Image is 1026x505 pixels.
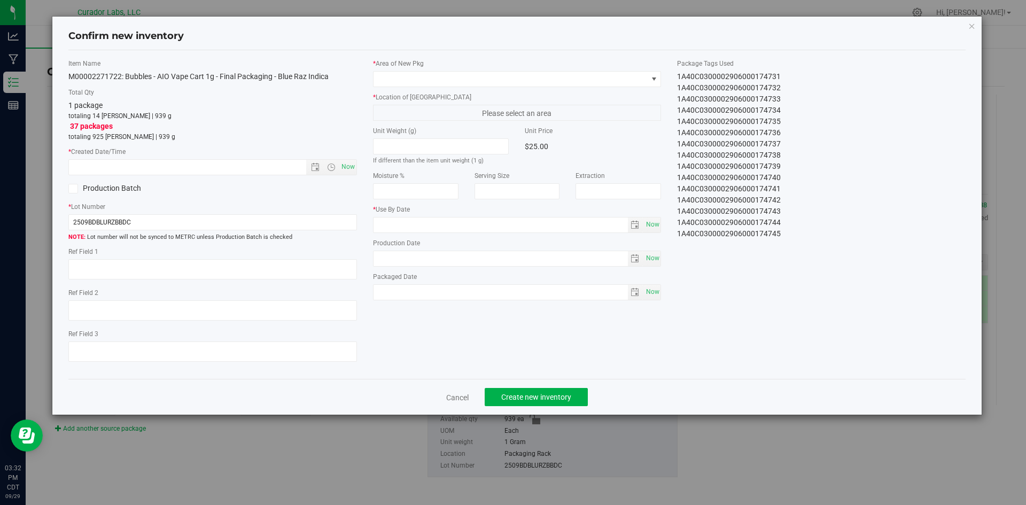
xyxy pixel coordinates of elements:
[68,183,205,194] label: Production Batch
[339,159,357,175] span: Set Current date
[677,71,966,82] div: 1A40C0300002906000174731
[643,251,660,266] span: select
[68,247,357,257] label: Ref Field 1
[677,138,966,150] div: 1A40C0300002906000174737
[628,217,643,232] span: select
[68,71,357,82] div: M00002271722: Bubbles - AIO Vape Cart 1g - Final Packaging - Blue Raz Indica
[677,150,966,161] div: 1A40C0300002906000174738
[373,59,662,68] label: Area of New Pkg
[68,147,357,157] label: Created Date/Time
[628,285,643,300] span: select
[677,94,966,105] div: 1A40C0300002906000174733
[68,59,357,68] label: Item Name
[677,127,966,138] div: 1A40C0300002906000174736
[576,171,661,181] label: Extraction
[677,105,966,116] div: 1A40C0300002906000174734
[68,111,357,121] p: totaling 14 [PERSON_NAME] | 939 g
[677,116,966,127] div: 1A40C0300002906000174735
[501,393,571,401] span: Create new inventory
[11,419,43,452] iframe: Resource center
[628,251,643,266] span: select
[677,59,966,68] label: Package Tags Used
[485,388,588,406] button: Create new inventory
[643,217,662,232] span: Set Current date
[677,183,966,195] div: 1A40C0300002906000174741
[322,163,340,172] span: Open the time view
[525,138,661,154] div: $25.00
[677,195,966,206] div: 1A40C0300002906000174742
[68,329,357,339] label: Ref Field 3
[68,88,357,97] label: Total Qty
[643,251,662,266] span: Set Current date
[643,284,662,300] span: Set Current date
[68,233,357,242] span: Lot number will not be synced to METRC unless Production Batch is checked
[643,217,660,232] span: select
[373,171,458,181] label: Moisture %
[373,238,662,248] label: Production Date
[525,126,661,136] label: Unit Price
[373,105,662,121] span: Please select an area
[306,163,324,172] span: Open the date view
[373,205,662,214] label: Use By Date
[373,272,662,282] label: Packaged Date
[68,132,357,142] p: totaling 925 [PERSON_NAME] | 939 g
[677,172,966,183] div: 1A40C0300002906000174740
[677,228,966,239] div: 1A40C0300002906000174745
[677,82,966,94] div: 1A40C0300002906000174732
[70,122,113,130] span: 37 packages
[373,92,662,102] label: Location of [GEOGRAPHIC_DATA]
[373,157,484,164] small: If different than the item unit weight (1 g)
[68,29,184,43] h4: Confirm new inventory
[677,217,966,228] div: 1A40C0300002906000174744
[373,126,509,136] label: Unit Weight (g)
[643,285,660,300] span: select
[68,288,357,298] label: Ref Field 2
[677,161,966,172] div: 1A40C0300002906000174739
[68,101,103,110] span: 1 package
[475,171,560,181] label: Serving Size
[446,392,469,403] a: Cancel
[677,206,966,217] div: 1A40C0300002906000174743
[68,202,357,212] label: Lot Number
